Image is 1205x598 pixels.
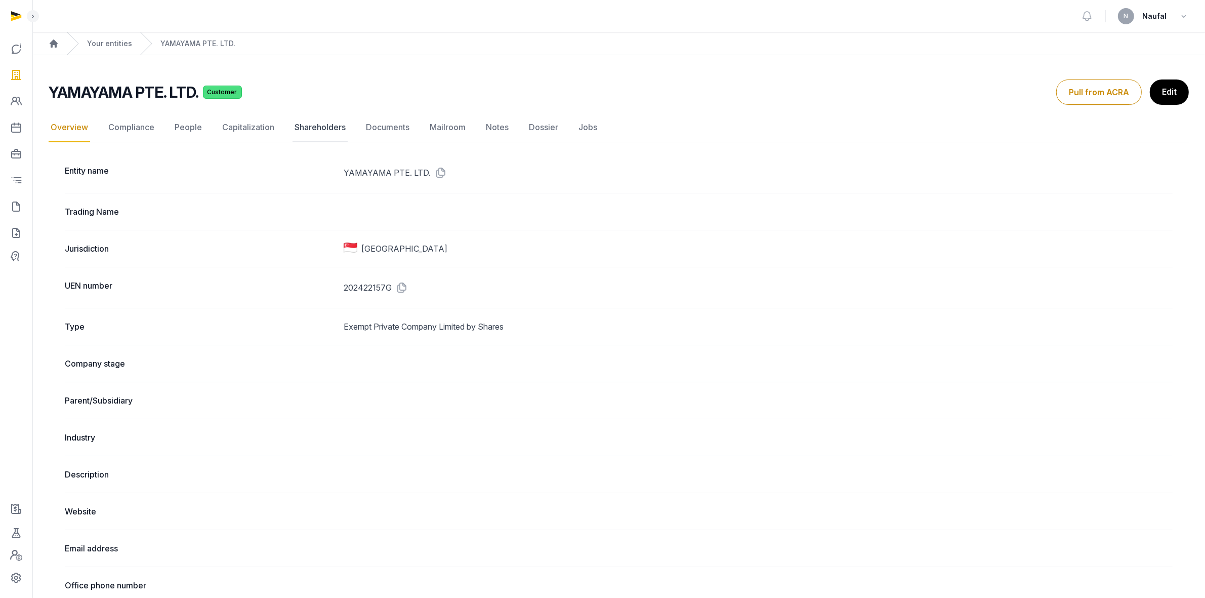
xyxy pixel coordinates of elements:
[65,243,336,255] dt: Jurisdiction
[87,38,132,49] a: Your entities
[220,113,276,142] a: Capitalization
[361,243,447,255] span: [GEOGRAPHIC_DATA]
[65,280,336,296] dt: UEN number
[364,113,411,142] a: Documents
[428,113,468,142] a: Mailroom
[1142,10,1167,22] span: Naufal
[173,113,204,142] a: People
[484,113,511,142] a: Notes
[1150,79,1189,105] a: Edit
[65,431,336,444] dt: Industry
[344,280,1173,296] dd: 202422157G
[1124,13,1129,19] span: N
[65,206,336,218] dt: Trading Name
[65,542,336,554] dt: Email address
[65,579,336,591] dt: Office phone number
[65,468,336,481] dt: Description
[32,32,1205,55] nav: Breadcrumb
[1118,8,1134,24] button: N
[49,113,90,142] a: Overview
[106,113,156,142] a: Compliance
[65,165,336,181] dt: Entity name
[1056,79,1142,105] button: Pull from ACRA
[160,38,235,49] a: YAMAYAMA PTE. LTD.
[527,113,560,142] a: Dossier
[203,86,242,99] span: Customer
[344,165,1173,181] dd: YAMAYAMA PTE. LTD.
[576,113,599,142] a: Jobs
[65,505,336,517] dt: Website
[293,113,348,142] a: Shareholders
[49,83,199,101] h2: YAMAYAMA PTE. LTD.
[344,321,1173,333] dd: Exempt Private Company Limited by Shares
[65,321,336,333] dt: Type
[49,113,1189,142] nav: Tabs
[65,394,336,407] dt: Parent/Subsidiary
[65,357,336,370] dt: Company stage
